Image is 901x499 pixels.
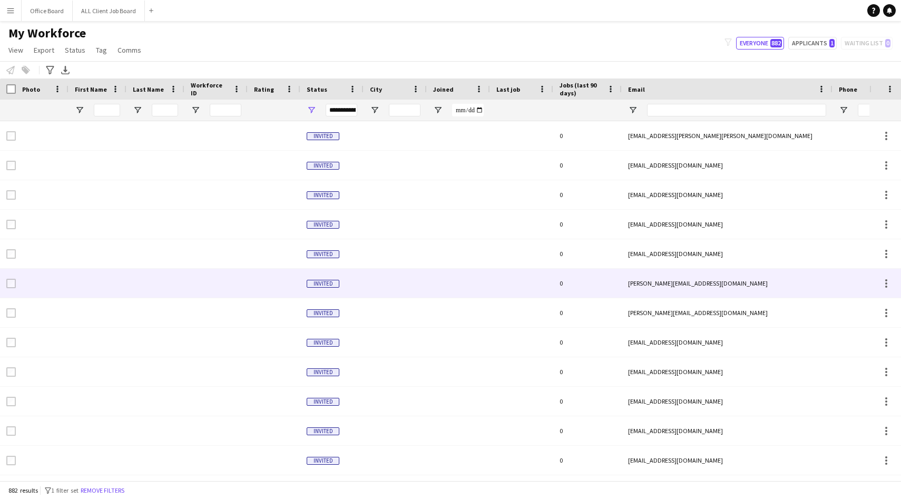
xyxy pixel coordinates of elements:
button: Open Filter Menu [133,105,142,115]
span: Photo [22,85,40,93]
input: Joined Filter Input [452,104,484,116]
span: Email [628,85,645,93]
div: [PERSON_NAME][EMAIL_ADDRESS][DOMAIN_NAME] [622,298,833,327]
span: Invited [307,309,339,317]
input: Last Name Filter Input [152,104,178,116]
span: Invited [307,280,339,288]
input: Workforce ID Filter Input [210,104,241,116]
div: 0 [553,239,622,268]
div: [EMAIL_ADDRESS][DOMAIN_NAME] [622,387,833,416]
div: [EMAIL_ADDRESS][PERSON_NAME][PERSON_NAME][DOMAIN_NAME] [622,121,833,150]
input: Row Selection is disabled for this row (unchecked) [6,456,16,465]
span: Status [65,45,85,55]
button: Open Filter Menu [433,105,443,115]
span: Joined [433,85,454,93]
span: Invited [307,339,339,347]
span: City [370,85,382,93]
app-action-btn: Advanced filters [44,64,56,76]
div: 0 [553,387,622,416]
div: [EMAIL_ADDRESS][DOMAIN_NAME] [622,357,833,386]
span: Invited [307,162,339,170]
div: 0 [553,269,622,298]
span: Invited [307,250,339,258]
button: Open Filter Menu [628,105,638,115]
a: View [4,43,27,57]
div: 0 [553,357,622,386]
a: Export [30,43,58,57]
span: Comms [117,45,141,55]
button: Everyone882 [736,37,784,50]
div: 0 [553,180,622,209]
a: Tag [92,43,111,57]
span: Last Name [133,85,164,93]
input: Row Selection is disabled for this row (unchecked) [6,279,16,288]
input: Row Selection is disabled for this row (unchecked) [6,426,16,436]
input: Row Selection is disabled for this row (unchecked) [6,131,16,141]
div: [PERSON_NAME][EMAIL_ADDRESS][DOMAIN_NAME] [622,269,833,298]
div: [EMAIL_ADDRESS][DOMAIN_NAME] [622,446,833,475]
input: Row Selection is disabled for this row (unchecked) [6,220,16,229]
div: 0 [553,416,622,445]
input: Row Selection is disabled for this row (unchecked) [6,397,16,406]
span: Invited [307,221,339,229]
span: Phone [839,85,857,93]
span: Export [34,45,54,55]
div: 0 [553,298,622,327]
button: Open Filter Menu [370,105,379,115]
span: Invited [307,457,339,465]
div: [EMAIL_ADDRESS][DOMAIN_NAME] [622,180,833,209]
span: Invited [307,132,339,140]
app-action-btn: Export XLSX [59,64,72,76]
button: Open Filter Menu [307,105,316,115]
div: [EMAIL_ADDRESS][DOMAIN_NAME] [622,328,833,357]
span: 1 [829,39,835,47]
span: Invited [307,427,339,435]
span: First Name [75,85,107,93]
button: Applicants1 [788,37,837,50]
input: Row Selection is disabled for this row (unchecked) [6,249,16,259]
span: My Workforce [8,25,86,41]
input: Row Selection is disabled for this row (unchecked) [6,338,16,347]
input: City Filter Input [389,104,420,116]
button: Office Board [22,1,73,21]
div: 0 [553,121,622,150]
button: Open Filter Menu [191,105,200,115]
input: Row Selection is disabled for this row (unchecked) [6,190,16,200]
button: Open Filter Menu [839,105,848,115]
input: Row Selection is disabled for this row (unchecked) [6,367,16,377]
span: Last job [496,85,520,93]
span: View [8,45,23,55]
div: 0 [553,151,622,180]
span: Tag [96,45,107,55]
a: Status [61,43,90,57]
a: Comms [113,43,145,57]
div: [EMAIL_ADDRESS][DOMAIN_NAME] [622,151,833,180]
div: 0 [553,210,622,239]
span: Status [307,85,327,93]
span: Invited [307,191,339,199]
button: Remove filters [79,485,126,496]
span: 882 [770,39,782,47]
span: Rating [254,85,274,93]
span: Invited [307,368,339,376]
span: Invited [307,398,339,406]
div: 0 [553,446,622,475]
input: Email Filter Input [647,104,826,116]
input: Row Selection is disabled for this row (unchecked) [6,161,16,170]
span: Jobs (last 90 days) [560,81,603,97]
div: 0 [553,328,622,357]
div: [EMAIL_ADDRESS][DOMAIN_NAME] [622,416,833,445]
span: Workforce ID [191,81,229,97]
div: [EMAIL_ADDRESS][DOMAIN_NAME] [622,239,833,268]
input: First Name Filter Input [94,104,120,116]
button: Open Filter Menu [75,105,84,115]
div: [EMAIL_ADDRESS][DOMAIN_NAME] [622,210,833,239]
button: ALL Client Job Board [73,1,145,21]
input: Row Selection is disabled for this row (unchecked) [6,308,16,318]
span: 1 filter set [51,486,79,494]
